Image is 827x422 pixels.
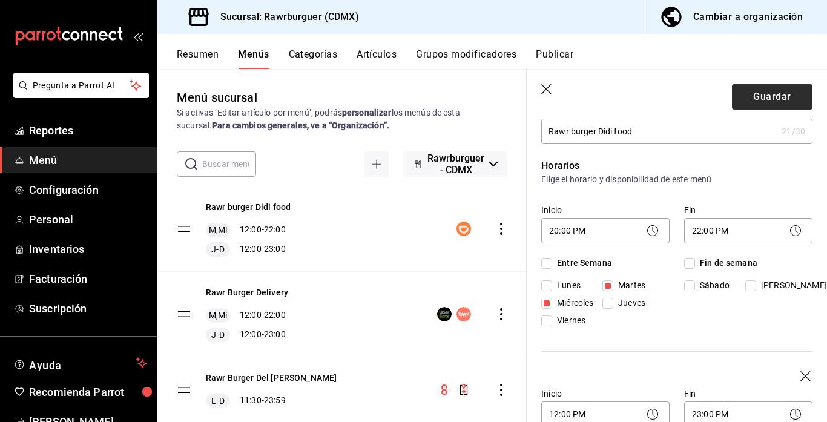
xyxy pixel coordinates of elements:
[238,48,269,69] button: Menús
[495,308,507,320] button: actions
[206,328,288,342] div: 12:00 - 23:00
[541,389,670,398] label: Inicio
[206,242,291,257] div: 12:00 - 23:00
[541,173,812,185] p: Elige el horario y disponibilidad de este menú
[29,356,131,371] span: Ayuda
[29,384,147,400] span: Recomienda Parrot
[541,159,812,173] p: Horarios
[177,307,191,321] button: drag
[177,383,191,397] button: drag
[206,286,288,298] button: Rawr Burger Delivery
[541,206,670,214] label: Inicio
[206,223,291,237] div: 12:00 - 22:00
[695,279,730,292] span: Sábado
[206,309,230,321] span: M,Mi
[756,279,827,292] span: [PERSON_NAME]
[209,395,226,407] span: L-D
[13,73,149,98] button: Pregunta a Parrot AI
[8,88,149,101] a: Pregunta a Parrot AI
[206,372,337,384] button: Rawr Burger Del [PERSON_NAME]
[289,48,338,69] button: Categorías
[684,389,812,398] label: Fin
[693,8,803,25] div: Cambiar a organización
[29,152,147,168] span: Menú
[177,107,507,132] div: Si activas ‘Editar artículo por menú’, podrás los menús de esta sucursal.
[177,48,827,69] div: navigation tabs
[416,48,516,69] button: Grupos modificadores
[177,88,257,107] div: Menú sucursal
[202,152,256,176] input: Buscar menú
[212,120,389,130] strong: Para cambios generales, ve a “Organización”.
[536,48,573,69] button: Publicar
[695,257,757,269] span: Fin de semana
[357,48,397,69] button: Artículos
[177,48,219,69] button: Resumen
[552,297,593,309] span: Miércoles
[209,243,226,256] span: J-D
[33,79,130,92] span: Pregunta a Parrot AI
[684,218,812,243] div: 22:00 PM
[29,241,147,257] span: Inventarios
[613,297,645,309] span: Jueves
[29,182,147,198] span: Configuración
[552,257,612,269] span: Entre Semana
[684,206,812,214] label: Fin
[552,279,581,292] span: Lunes
[29,211,147,228] span: Personal
[552,314,585,327] span: Viernes
[342,108,392,117] strong: personalizar
[29,300,147,317] span: Suscripción
[206,308,288,323] div: 12:00 - 22:00
[206,394,337,408] div: 11:30 - 23:59
[211,10,359,24] h3: Sucursal: Rawrburguer (CDMX)
[206,224,230,236] span: M,Mi
[209,329,226,341] span: J-D
[495,223,507,235] button: actions
[403,151,507,177] button: Rawrburguer - CDMX
[29,122,147,139] span: Reportes
[133,31,143,41] button: open_drawer_menu
[29,271,147,287] span: Facturación
[782,125,805,137] div: 21 /30
[541,218,670,243] div: 20:00 PM
[495,384,507,396] button: actions
[427,153,484,176] span: Rawrburguer - CDMX
[613,279,645,292] span: Martes
[206,201,291,213] button: Rawr burger Didi food
[732,84,812,110] button: Guardar
[177,222,191,236] button: drag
